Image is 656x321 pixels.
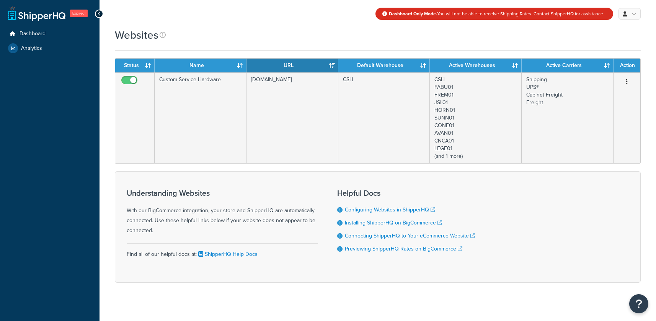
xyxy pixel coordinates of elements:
[6,27,94,41] a: Dashboard
[522,59,614,72] th: Active Carriers: activate to sort column ascending
[246,59,338,72] th: URL: activate to sort column ascending
[21,45,42,52] span: Analytics
[338,72,430,163] td: CSH
[155,59,246,72] th: Name: activate to sort column ascending
[389,10,604,17] span: You will not be able to receive Shipping Rates. Contact ShipperHQ for assistance.
[197,250,258,258] a: ShipperHQ Help Docs
[337,189,475,197] h3: Helpful Docs
[522,72,614,163] td: Shipping UPS® Cabinet Freight Freight
[155,72,246,163] td: Custom Service Hardware
[115,59,155,72] th: Status: activate to sort column ascending
[127,243,318,259] div: Find all of our helpful docs at:
[115,28,158,43] h1: Websites
[8,6,65,21] a: ShipperHQ Home
[629,294,648,313] button: Open Resource Center
[389,10,437,17] strong: Dashboard Only Mode.
[6,41,94,55] a: Analytics
[345,206,435,214] a: Configuring Websites in ShipperHQ
[430,72,522,163] td: CSH FABU01 FREM01 JSII01 HORN01 SUNN01 CONE01 AVAN01 CNCA01 LEGE01 (and 1 more)
[338,59,430,72] th: Default Warehouse: activate to sort column ascending
[127,189,318,236] div: With our BigCommerce integration, your store and ShipperHQ are automatically connected. Use these...
[70,10,88,17] span: Expired!
[345,219,442,227] a: Installing ShipperHQ on BigCommerce
[614,59,640,72] th: Action
[345,245,462,253] a: Previewing ShipperHQ Rates on BigCommerce
[430,59,522,72] th: Active Warehouses: activate to sort column ascending
[246,72,338,163] td: [DOMAIN_NAME]
[127,189,318,197] h3: Understanding Websites
[20,31,46,37] span: Dashboard
[345,232,475,240] a: Connecting ShipperHQ to Your eCommerce Website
